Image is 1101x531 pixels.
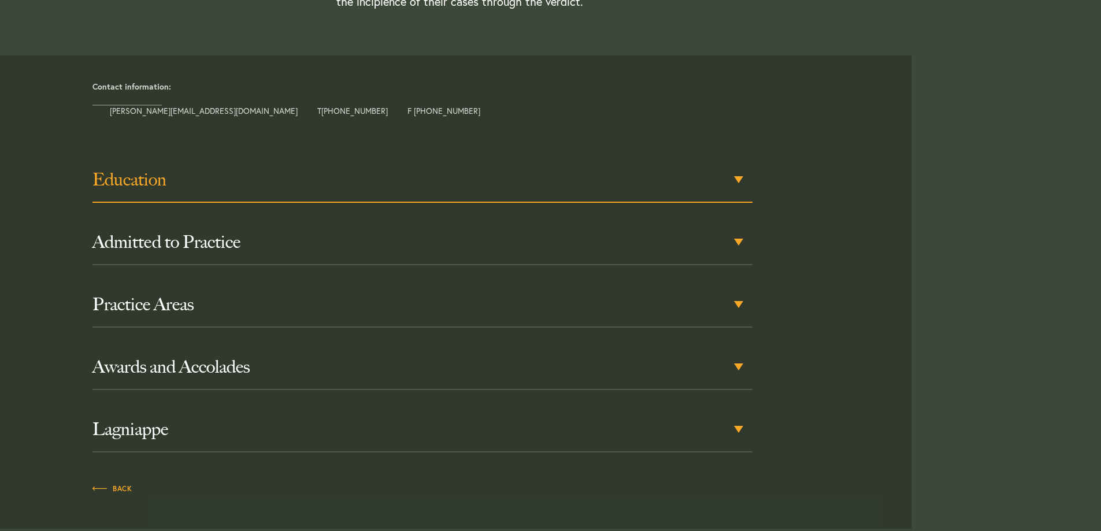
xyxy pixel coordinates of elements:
h3: Admitted to Practice [92,232,752,252]
h3: Awards and Accolades [92,357,752,377]
span: F [PHONE_NUMBER] [407,107,480,115]
span: T [317,107,388,115]
h3: Education [92,169,752,190]
a: [PHONE_NUMBER] [321,105,388,116]
span: Back [92,485,132,492]
a: [PERSON_NAME][EMAIL_ADDRESS][DOMAIN_NAME] [110,105,298,116]
a: Back [92,481,132,494]
h3: Lagniappe [92,419,752,440]
h3: Practice Areas [92,294,752,315]
strong: Contact information: [92,81,171,92]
